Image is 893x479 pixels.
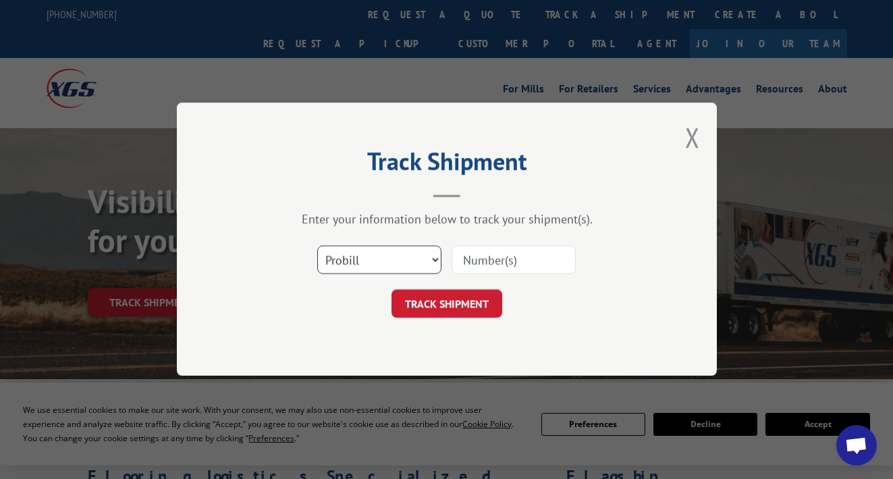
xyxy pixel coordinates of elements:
button: TRACK SHIPMENT [391,290,502,318]
button: Close modal [685,119,700,155]
div: Open chat [836,425,877,466]
input: Number(s) [452,246,576,275]
div: Enter your information below to track your shipment(s). [244,212,649,227]
h2: Track Shipment [244,152,649,177]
